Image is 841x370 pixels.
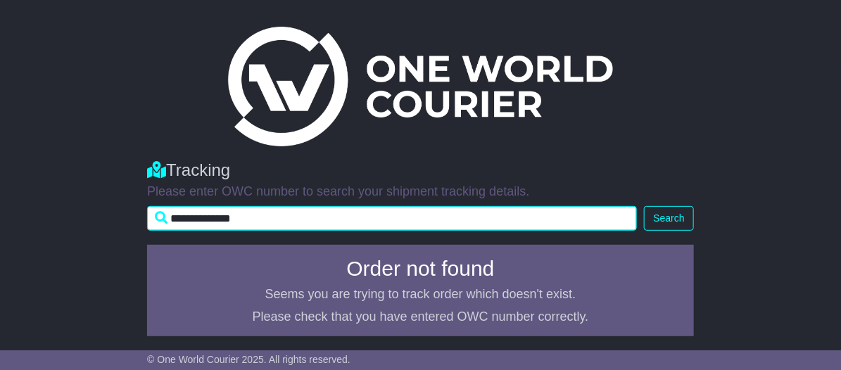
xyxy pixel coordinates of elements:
p: Seems you are trying to track order which doesn't exist. [156,287,685,302]
img: Light [228,27,612,146]
p: Please enter OWC number to search your shipment tracking details. [147,184,694,200]
span: © One World Courier 2025. All rights reserved. [147,354,350,365]
h4: Order not found [156,257,685,280]
div: Tracking [147,160,694,181]
p: Please check that you have entered OWC number correctly. [156,310,685,325]
button: Search [644,206,693,231]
